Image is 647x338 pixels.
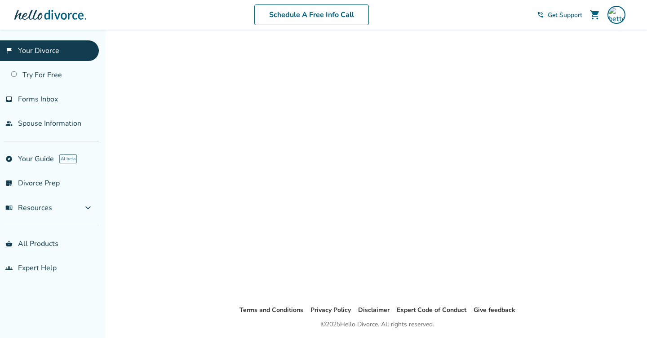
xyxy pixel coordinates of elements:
[548,11,582,19] span: Get Support
[83,202,93,213] span: expand_more
[397,306,466,314] a: Expert Code of Conduct
[5,180,13,187] span: list_alt_check
[59,154,77,163] span: AI beta
[239,306,303,314] a: Terms and Conditions
[589,9,600,20] span: shopping_cart
[18,94,58,104] span: Forms Inbox
[5,264,13,272] span: groups
[310,306,351,314] a: Privacy Policy
[5,203,52,213] span: Resources
[321,319,434,330] div: © 2025 Hello Divorce. All rights reserved.
[537,11,544,18] span: phone_in_talk
[254,4,369,25] a: Schedule A Free Info Call
[537,11,582,19] a: phone_in_talkGet Support
[5,96,13,103] span: inbox
[358,305,390,316] li: Disclaimer
[5,204,13,211] span: menu_book
[5,120,13,127] span: people
[474,305,515,316] li: Give feedback
[607,6,625,24] img: bette.g.maisel@gmail.com
[5,47,13,54] span: flag_2
[5,155,13,162] span: explore
[5,240,13,247] span: shopping_basket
